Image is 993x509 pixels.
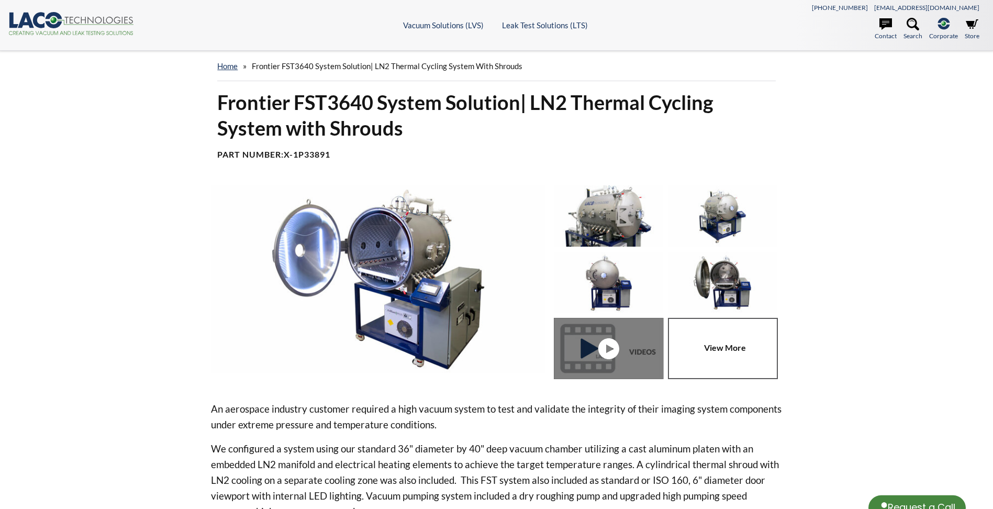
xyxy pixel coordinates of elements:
img: Thermal Cycling System (TVAC), front view, door open [668,252,777,313]
img: Thermal Cycling System (TVAC), port view [554,185,663,247]
a: Search [903,18,922,41]
h4: Part Number: [217,149,775,160]
div: » [217,51,775,81]
p: An aerospace industry customer required a high vacuum system to test and validate the integrity o... [211,401,782,433]
a: [PHONE_NUMBER] [812,4,868,12]
a: Contact [875,18,897,41]
a: Leak Test Solutions (LTS) [502,20,588,30]
a: Thermal Cycling System (TVAC) - Front View [554,318,668,379]
span: Frontier FST3640 System Solution| LN2 Thermal Cycling System with Shrouds [252,61,522,71]
b: X-1P33891 [284,149,330,159]
h1: Frontier FST3640 System Solution| LN2 Thermal Cycling System with Shrouds [217,90,775,141]
img: Thermal Cycling System (TVAC) - Isometric View [668,185,777,247]
a: home [217,61,238,71]
a: [EMAIL_ADDRESS][DOMAIN_NAME] [874,4,979,12]
a: Store [965,18,979,41]
span: Corporate [929,31,958,41]
a: Vacuum Solutions (LVS) [403,20,484,30]
img: Thermal Cycling System (TVAC), angled view, door open [211,185,545,373]
img: Thermal Cycling System (TVAC) - Front View [554,252,663,313]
